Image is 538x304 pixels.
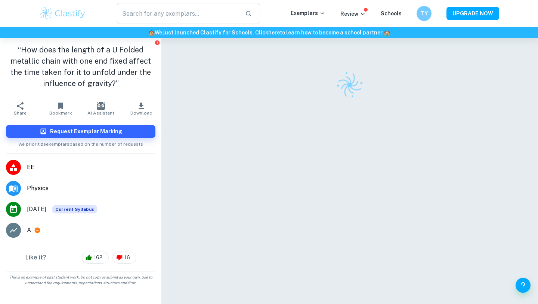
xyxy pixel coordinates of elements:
[50,127,122,136] h6: Request Exemplar Marking
[120,254,134,261] span: 16
[291,9,325,17] p: Exemplars
[384,30,390,36] span: 🏫
[130,110,152,116] span: Download
[6,44,155,89] h1: “How does the length of a U Folded metallic chain with one end fixed affect the time taken for it...
[154,40,160,45] button: Report issue
[148,30,155,36] span: 🏫
[40,98,81,119] button: Bookmark
[27,205,46,214] span: [DATE]
[381,10,402,16] a: Schools
[516,278,531,293] button: Help and Feedback
[82,252,109,264] div: 162
[268,30,280,36] a: here
[52,205,97,213] span: Current Syllabus
[446,7,499,20] button: UPGRADE NOW
[420,9,429,18] h6: TY
[1,28,537,37] h6: We just launched Clastify for Schools. Click to learn how to become a school partner.
[6,125,155,138] button: Request Exemplar Marking
[49,110,72,116] span: Bookmark
[90,254,106,261] span: 162
[87,110,114,116] span: AI Assistant
[27,163,155,172] span: EE
[331,67,368,103] img: Clastify logo
[117,3,239,24] input: Search for any exemplars...
[112,252,136,264] div: 16
[27,184,155,193] span: Physics
[39,6,86,21] img: Clastify logo
[97,102,105,110] img: AI Assistant
[25,253,46,262] h6: Like it?
[52,205,97,213] div: This exemplar is based on the current syllabus. Feel free to refer to it for inspiration/ideas wh...
[121,98,161,119] button: Download
[18,138,143,148] span: We prioritize exemplars based on the number of requests
[417,6,432,21] button: TY
[81,98,121,119] button: AI Assistant
[3,274,158,286] span: This is an example of past student work. Do not copy or submit as your own. Use to understand the...
[14,110,27,116] span: Share
[27,226,31,235] p: A
[340,10,366,18] p: Review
